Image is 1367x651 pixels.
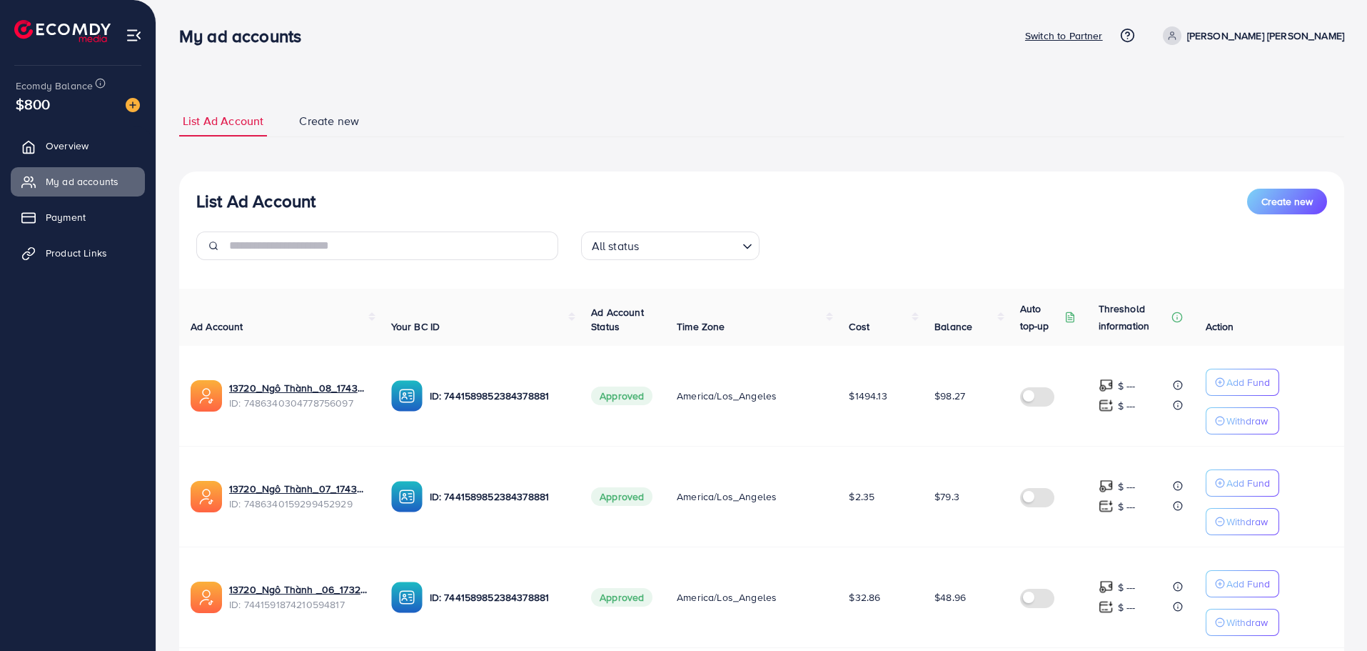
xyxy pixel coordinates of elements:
p: Add Fund [1226,374,1270,391]
img: top-up amount [1099,398,1114,413]
p: $ --- [1118,498,1136,515]
span: Create new [1261,194,1313,209]
button: Withdraw [1206,407,1279,434]
a: [PERSON_NAME] [PERSON_NAME] [1157,26,1344,45]
a: 13720_Ngô Thành_08_1743049449175 [229,381,368,395]
span: $1494.13 [849,389,887,403]
span: Overview [46,139,89,153]
img: ic-ads-acc.e4c84228.svg [191,380,222,412]
span: $2.35 [849,490,874,504]
p: Add Fund [1226,474,1270,492]
p: $ --- [1118,397,1136,414]
a: 13720_Ngô Thành _06_1732630632280 [229,582,368,597]
span: ID: 7486340304778756097 [229,396,368,410]
span: Cost [849,319,869,334]
span: $98.27 [934,389,965,403]
span: List Ad Account [183,113,263,129]
span: Your BC ID [391,319,440,334]
p: ID: 7441589852384378881 [430,488,569,505]
button: Add Fund [1206,369,1279,396]
p: $ --- [1118,377,1136,394]
div: Search for option [581,232,760,260]
img: image [126,98,140,112]
p: ID: 7441589852384378881 [430,589,569,606]
button: Add Fund [1206,570,1279,597]
span: Action [1206,319,1234,334]
h3: List Ad Account [196,191,316,212]
span: Ad Account [191,319,243,334]
img: ic-ba-acc.ded83a64.svg [391,582,423,613]
p: $ --- [1118,599,1136,616]
img: menu [126,27,142,44]
div: <span class='underline'>13720_Ngô Thành_07_1743049414097</span></br>7486340159299452929 [229,482,368,511]
span: $800 [16,94,51,114]
button: Add Fund [1206,469,1279,497]
h3: My ad accounts [179,26,313,46]
a: Product Links [11,239,145,267]
span: Payment [46,210,86,224]
span: ID: 7486340159299452929 [229,497,368,511]
a: My ad accounts [11,167,145,196]
img: logo [14,20,111,42]
span: ID: 7441591874210594817 [229,597,368,612]
span: My ad accounts [46,174,118,189]
input: Search for option [643,233,736,257]
p: [PERSON_NAME] [PERSON_NAME] [1187,27,1344,44]
span: $48.96 [934,590,966,605]
p: $ --- [1118,579,1136,596]
img: ic-ba-acc.ded83a64.svg [391,481,423,512]
img: top-up amount [1099,499,1114,514]
span: $32.86 [849,590,880,605]
span: America/Los_Angeles [677,389,777,403]
iframe: Chat [1306,587,1356,640]
img: ic-ads-acc.e4c84228.svg [191,582,222,613]
img: ic-ba-acc.ded83a64.svg [391,380,423,412]
p: Add Fund [1226,575,1270,592]
img: top-up amount [1099,479,1114,494]
button: Withdraw [1206,609,1279,636]
div: <span class='underline'>13720_Ngô Thành_08_1743049449175</span></br>7486340304778756097 [229,381,368,410]
p: Auto top-up [1020,300,1061,334]
p: $ --- [1118,478,1136,495]
button: Create new [1247,189,1327,214]
p: Withdraw [1226,513,1268,530]
a: Payment [11,203,145,232]
span: Time Zone [677,319,725,334]
img: top-up amount [1099,600,1114,615]
img: top-up amount [1099,580,1114,595]
p: Threshold information [1099,300,1169,334]
div: <span class='underline'>13720_Ngô Thành _06_1732630632280</span></br>7441591874210594817 [229,582,368,612]
span: Approved [591,487,652,506]
img: top-up amount [1099,378,1114,393]
p: Withdraw [1226,614,1268,631]
p: Withdraw [1226,412,1268,429]
a: Overview [11,131,145,160]
span: Balance [934,319,972,334]
span: Create new [299,113,359,129]
span: Ecomdy Balance [16,79,93,93]
button: Withdraw [1206,508,1279,535]
p: Switch to Partner [1025,27,1103,44]
span: Approved [591,588,652,607]
a: 13720_Ngô Thành_07_1743049414097 [229,482,368,496]
span: All status [589,236,642,257]
span: $79.3 [934,490,959,504]
span: America/Los_Angeles [677,590,777,605]
span: Ad Account Status [591,305,644,334]
span: America/Los_Angeles [677,490,777,504]
p: ID: 7441589852384378881 [430,387,569,404]
span: Product Links [46,246,107,260]
img: ic-ads-acc.e4c84228.svg [191,481,222,512]
span: Approved [591,387,652,405]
